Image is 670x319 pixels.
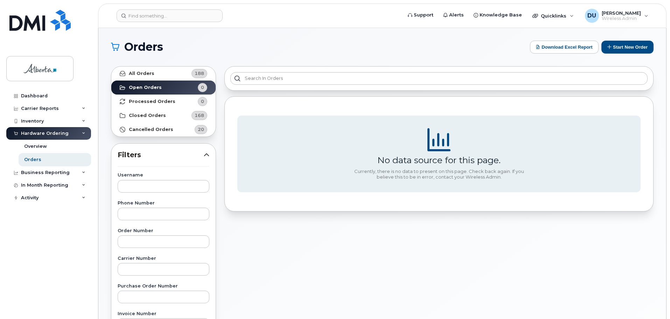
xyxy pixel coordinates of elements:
[118,150,204,160] span: Filters
[118,312,209,316] label: Invoice Number
[198,126,204,133] span: 20
[118,229,209,233] label: Order Number
[118,284,209,289] label: Purchase Order Number
[111,123,216,137] a: Cancelled Orders20
[129,99,175,104] strong: Processed Orders
[111,109,216,123] a: Closed Orders168
[129,71,154,76] strong: All Orders
[351,169,526,180] div: Currently, there is no data to present on this page. Check back again. If you believe this to be ...
[111,95,216,109] a: Processed Orders0
[377,155,501,165] div: No data source for this page.
[530,41,599,54] button: Download Excel Report
[129,85,162,90] strong: Open Orders
[201,84,204,91] span: 0
[124,42,163,52] span: Orders
[129,127,173,132] strong: Cancelled Orders
[118,173,209,178] label: Username
[201,98,204,105] span: 0
[230,72,648,85] input: Search in orders
[195,70,204,77] span: 188
[195,112,204,119] span: 168
[601,41,654,54] button: Start New Order
[118,256,209,261] label: Carrier Number
[118,201,209,206] label: Phone Number
[111,67,216,81] a: All Orders188
[129,113,166,118] strong: Closed Orders
[111,81,216,95] a: Open Orders0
